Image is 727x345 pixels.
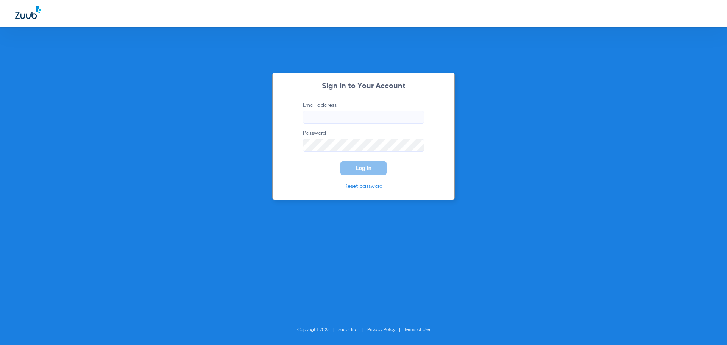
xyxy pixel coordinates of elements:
a: Terms of Use [404,328,430,332]
label: Password [303,130,424,152]
li: Copyright 2025 [297,326,338,334]
h2: Sign In to Your Account [292,83,435,90]
input: Password [303,139,424,152]
a: Reset password [344,184,383,189]
input: Email address [303,111,424,124]
img: Zuub Logo [15,6,41,19]
label: Email address [303,101,424,124]
button: Log In [340,161,387,175]
a: Privacy Policy [367,328,395,332]
span: Log In [356,165,371,171]
li: Zuub, Inc. [338,326,367,334]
